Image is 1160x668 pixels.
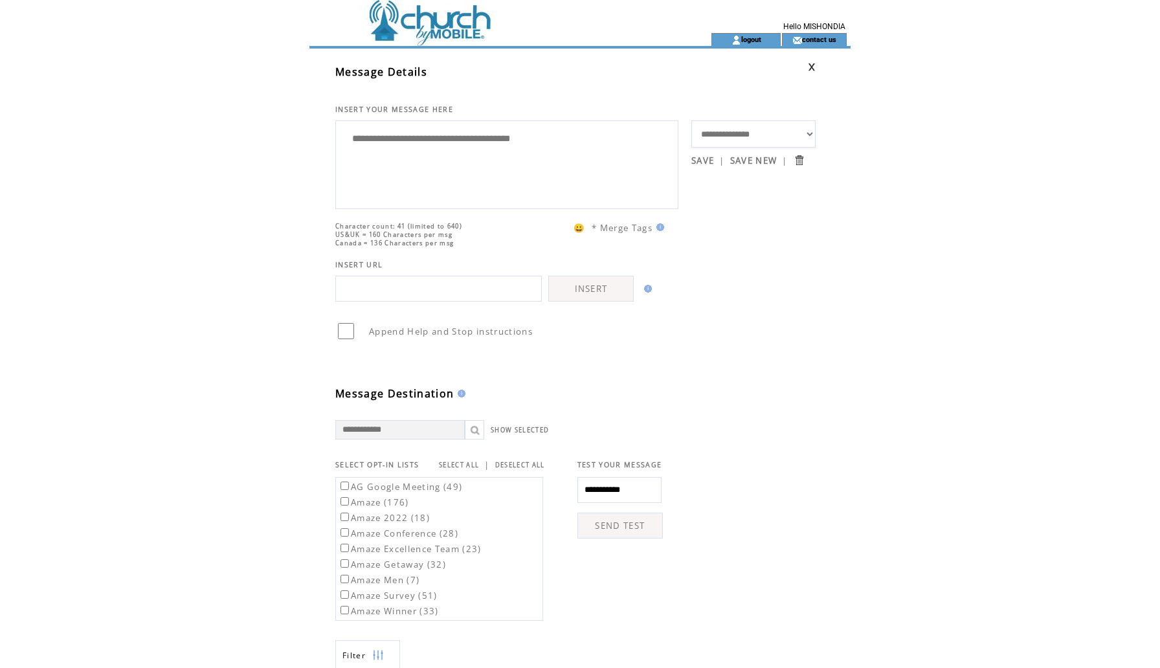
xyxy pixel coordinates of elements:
[548,276,634,302] a: INSERT
[484,459,489,471] span: |
[342,650,366,661] span: Show filters
[335,65,427,79] span: Message Details
[340,575,349,583] input: Amaze Men (7)
[340,497,349,506] input: Amaze (176)
[335,222,462,230] span: Character count: 41 (limited to 640)
[338,605,439,617] label: Amaze Winner (33)
[335,239,454,247] span: Canada = 136 Characters per msg
[793,154,805,166] input: Submit
[338,543,482,555] label: Amaze Excellence Team (23)
[338,512,430,524] label: Amaze 2022 (18)
[340,513,349,521] input: Amaze 2022 (18)
[652,223,664,231] img: help.gif
[802,35,836,43] a: contact us
[335,105,453,114] span: INSERT YOUR MESSAGE HERE
[340,559,349,568] input: Amaze Getaway (32)
[335,386,454,401] span: Message Destination
[340,528,349,537] input: Amaze Conference (28)
[783,22,845,31] span: Hello MISHONDIA
[439,461,479,469] a: SELECT ALL
[574,222,585,234] span: 😀
[340,606,349,614] input: Amaze Winner (33)
[577,460,662,469] span: TEST YOUR MESSAGE
[719,155,724,166] span: |
[338,590,438,601] label: Amaze Survey (51)
[454,390,465,397] img: help.gif
[491,426,549,434] a: SHOW SELECTED
[338,496,409,508] label: Amaze (176)
[340,590,349,599] input: Amaze Survey (51)
[495,461,545,469] a: DESELECT ALL
[335,260,383,269] span: INSERT URL
[338,559,446,570] label: Amaze Getaway (32)
[640,285,652,293] img: help.gif
[691,155,714,166] a: SAVE
[782,155,787,166] span: |
[592,222,652,234] span: * Merge Tags
[338,574,419,586] label: Amaze Men (7)
[338,481,462,493] label: AG Google Meeting (49)
[335,460,419,469] span: SELECT OPT-IN LISTS
[792,35,802,45] img: contact_us_icon.gif
[335,230,452,239] span: US&UK = 160 Characters per msg
[340,544,349,552] input: Amaze Excellence Team (23)
[338,528,458,539] label: Amaze Conference (28)
[731,35,741,45] img: account_icon.gif
[369,326,533,337] span: Append Help and Stop instructions
[577,513,663,539] a: SEND TEST
[730,155,777,166] a: SAVE NEW
[340,482,349,490] input: AG Google Meeting (49)
[741,35,761,43] a: logout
